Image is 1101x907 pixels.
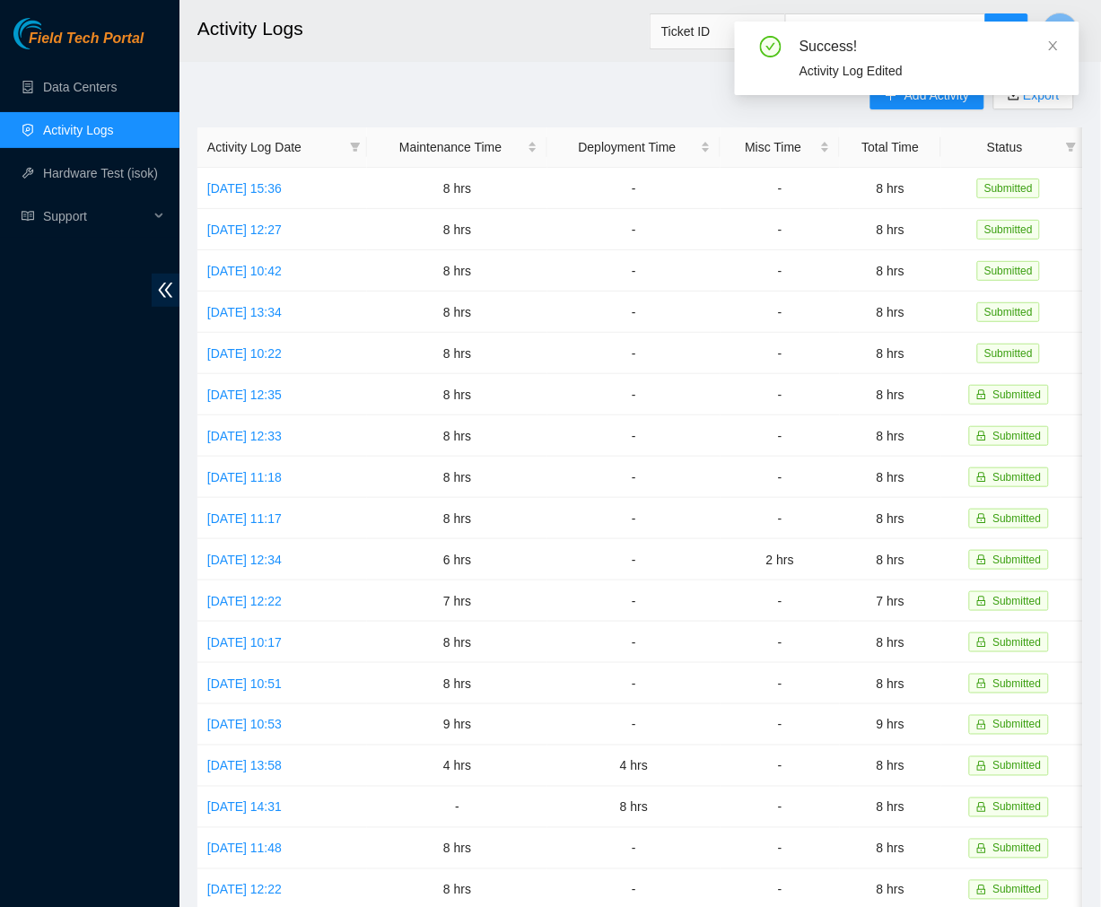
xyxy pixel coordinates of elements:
td: 8 hrs [367,374,547,415]
td: - [721,663,839,704]
input: Enter text here... [785,13,986,49]
span: lock [976,389,987,400]
td: 6 hrs [367,539,547,580]
a: [DATE] 10:42 [207,264,282,278]
span: lock [976,472,987,483]
td: - [721,333,839,374]
span: Submitted [993,388,1042,401]
td: 8 hrs [367,292,547,333]
td: 8 hrs [840,374,942,415]
td: 8 hrs [367,415,547,457]
td: - [547,209,721,250]
a: [DATE] 15:36 [207,181,282,196]
span: Submitted [993,512,1042,525]
td: - [367,787,547,828]
span: V [1056,20,1066,42]
span: Submitted [993,430,1042,442]
a: [DATE] 14:31 [207,800,282,815]
span: lock [976,719,987,730]
td: 9 hrs [367,704,547,746]
button: search [985,13,1028,49]
td: 8 hrs [840,292,942,333]
td: - [547,539,721,580]
td: 8 hrs [840,828,942,869]
td: - [547,292,721,333]
td: - [547,333,721,374]
td: 8 hrs [840,415,942,457]
span: Submitted [977,302,1040,322]
td: 8 hrs [840,787,942,828]
td: 8 hrs [367,663,547,704]
td: 8 hrs [840,250,942,292]
td: - [547,415,721,457]
a: [DATE] 12:35 [207,388,282,402]
span: filter [1062,134,1080,161]
span: Submitted [993,760,1042,772]
a: [DATE] 12:33 [207,429,282,443]
td: - [547,457,721,498]
td: - [721,415,839,457]
span: Submitted [993,884,1042,896]
td: - [721,168,839,209]
td: - [721,787,839,828]
td: 8 hrs [840,333,942,374]
a: [DATE] 10:53 [207,718,282,732]
span: filter [350,142,361,153]
td: 7 hrs [367,580,547,622]
span: Field Tech Portal [29,31,144,48]
td: - [721,704,839,746]
td: - [721,250,839,292]
td: 4 hrs [547,746,721,787]
td: - [547,580,721,622]
div: Success! [800,36,1058,57]
span: Submitted [993,471,1042,484]
span: Submitted [993,719,1042,731]
span: lock [976,678,987,689]
span: Submitted [977,261,1040,281]
span: Support [43,198,149,234]
span: lock [976,431,987,441]
a: [DATE] 12:34 [207,553,282,567]
span: Submitted [977,344,1040,363]
a: [DATE] 12:27 [207,222,282,237]
span: Submitted [993,636,1042,649]
td: 8 hrs [840,168,942,209]
span: lock [976,761,987,772]
a: [DATE] 11:48 [207,842,282,856]
td: - [721,580,839,622]
td: 4 hrs [367,746,547,787]
span: lock [976,554,987,565]
a: [DATE] 13:58 [207,759,282,773]
span: lock [976,637,987,648]
td: 8 hrs [547,787,721,828]
td: 8 hrs [367,209,547,250]
a: [DATE] 11:18 [207,470,282,484]
span: Submitted [993,554,1042,566]
span: Submitted [993,595,1042,607]
td: - [721,292,839,333]
span: Status [951,137,1059,157]
a: [DATE] 13:34 [207,305,282,319]
a: Hardware Test (isok) [43,166,158,180]
span: check-circle [760,36,782,57]
a: [DATE] 11:17 [207,511,282,526]
td: 8 hrs [367,828,547,869]
td: - [547,622,721,663]
span: Submitted [977,179,1040,198]
span: Submitted [993,842,1042,855]
span: read [22,210,34,222]
td: 8 hrs [367,250,547,292]
span: lock [976,885,987,895]
span: Activity Log Date [207,137,343,157]
td: 8 hrs [840,209,942,250]
th: Total Time [840,127,942,168]
td: 8 hrs [840,498,942,539]
td: - [721,622,839,663]
td: - [547,828,721,869]
td: 8 hrs [367,622,547,663]
td: - [547,374,721,415]
td: - [547,498,721,539]
a: [DATE] 10:17 [207,635,282,650]
a: [DATE] 10:51 [207,676,282,691]
td: - [721,374,839,415]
